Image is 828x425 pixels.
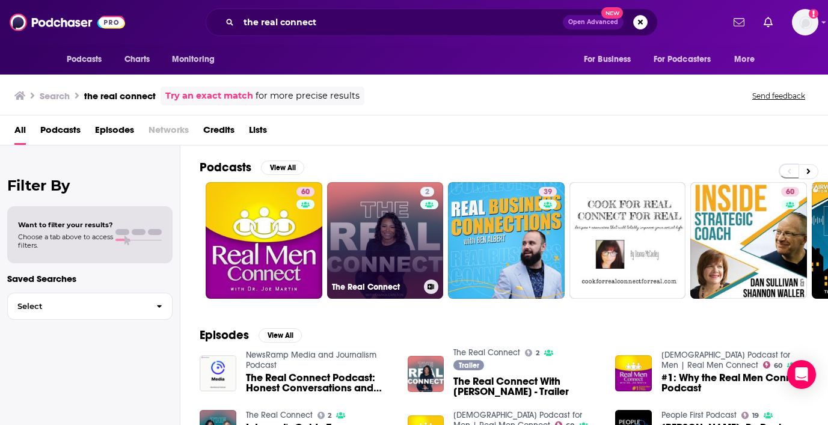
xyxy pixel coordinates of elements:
[18,221,113,229] span: Want to filter your results?
[726,48,770,71] button: open menu
[453,376,601,397] a: The Real Connect With Tamika Carlton - Trailer
[8,302,147,310] span: Select
[164,48,230,71] button: open menu
[774,363,782,368] span: 60
[763,361,782,368] a: 60
[792,9,818,35] button: Show profile menu
[203,120,235,145] a: Credits
[259,328,302,343] button: View All
[425,186,429,198] span: 2
[256,89,360,103] span: for more precise results
[539,187,557,197] a: 39
[584,51,631,68] span: For Business
[301,186,310,198] span: 60
[200,328,302,343] a: EpisodesView All
[786,186,794,198] span: 60
[95,120,134,145] a: Episodes
[7,293,173,320] button: Select
[246,350,376,370] a: NewsRamp Media and Journalism Podcast
[525,349,539,356] a: 2
[792,9,818,35] span: Logged in as addi44
[165,89,253,103] a: Try an exact match
[261,161,304,175] button: View All
[327,182,444,299] a: 2The Real Connect
[752,413,759,418] span: 19
[575,48,646,71] button: open menu
[58,48,118,71] button: open menu
[200,328,249,343] h2: Episodes
[420,187,434,197] a: 2
[249,120,267,145] a: Lists
[7,273,173,284] p: Saved Searches
[7,177,173,194] h2: Filter By
[544,186,552,198] span: 39
[408,356,444,393] img: The Real Connect With Tamika Carlton - Trailer
[729,12,749,32] a: Show notifications dropdown
[206,182,322,299] a: 60
[787,360,816,389] div: Open Intercom Messenger
[654,51,711,68] span: For Podcasters
[200,160,251,175] h2: Podcasts
[18,233,113,249] span: Choose a tab above to access filters.
[734,51,755,68] span: More
[40,90,70,102] h3: Search
[459,362,479,369] span: Trailer
[117,48,158,71] a: Charts
[792,9,818,35] img: User Profile
[149,120,189,145] span: Networks
[14,120,26,145] a: All
[84,90,156,102] h3: the real connect
[661,410,737,420] a: People First Podcast
[453,347,520,358] a: The Real Connect
[246,410,313,420] a: The Real Connect
[200,160,304,175] a: PodcastsView All
[646,48,729,71] button: open menu
[568,19,618,25] span: Open Advanced
[615,355,652,392] img: #1: Why the Real Men Connect Podcast
[246,373,393,393] a: The Real Connect Podcast: Honest Conversations and Real Connection
[741,412,759,419] a: 19
[200,355,236,392] img: The Real Connect Podcast: Honest Conversations and Real Connection
[759,12,777,32] a: Show notifications dropdown
[206,8,658,36] div: Search podcasts, credits, & more...
[453,376,601,397] span: The Real Connect With [PERSON_NAME] - Trailer
[536,350,539,356] span: 2
[661,350,790,370] a: Christian Podcast for Men | Real Men Connect
[448,182,565,299] a: 39
[781,187,799,197] a: 60
[332,282,419,292] h3: The Real Connect
[563,15,624,29] button: Open AdvancedNew
[601,7,623,19] span: New
[296,187,314,197] a: 60
[10,11,125,34] img: Podchaser - Follow, Share and Rate Podcasts
[124,51,150,68] span: Charts
[690,182,807,299] a: 60
[328,413,331,418] span: 2
[809,9,818,19] svg: Add a profile image
[172,51,215,68] span: Monitoring
[40,120,81,145] a: Podcasts
[749,91,809,101] button: Send feedback
[239,13,563,32] input: Search podcasts, credits, & more...
[67,51,102,68] span: Podcasts
[317,412,332,419] a: 2
[661,373,809,393] a: #1: Why the Real Men Connect Podcast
